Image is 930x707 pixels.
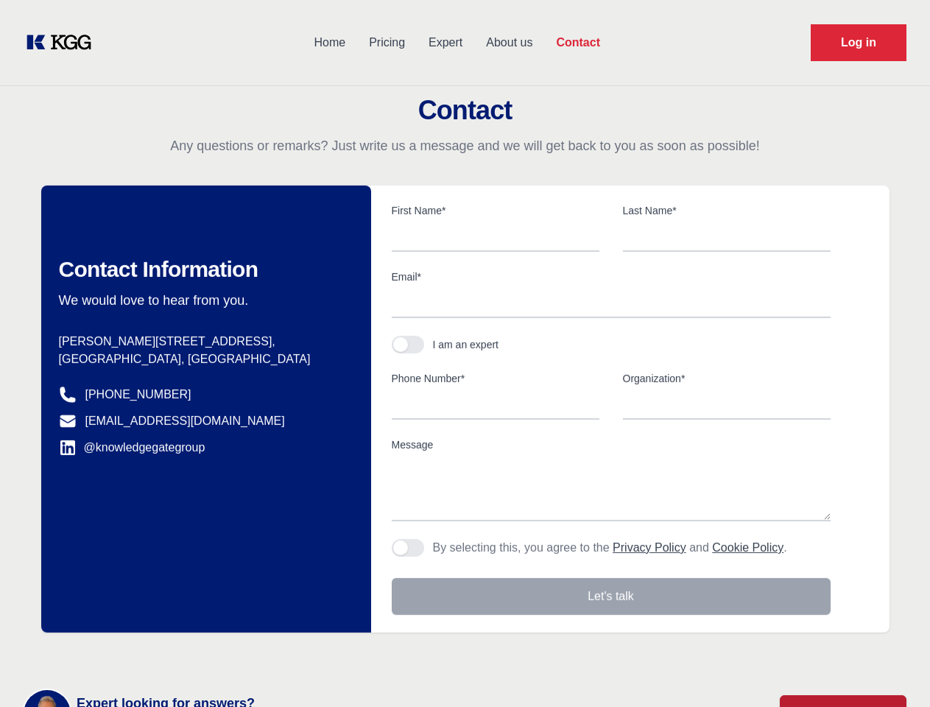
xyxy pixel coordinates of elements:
a: Request Demo [811,24,906,61]
h2: Contact Information [59,256,348,283]
label: Message [392,437,831,452]
iframe: Chat Widget [856,636,930,707]
a: About us [474,24,544,62]
a: Contact [544,24,612,62]
a: KOL Knowledge Platform: Talk to Key External Experts (KEE) [24,31,103,54]
label: First Name* [392,203,599,218]
button: Let's talk [392,578,831,615]
a: Cookie Policy [712,541,783,554]
label: Phone Number* [392,371,599,386]
p: Any questions or remarks? Just write us a message and we will get back to you as soon as possible! [18,137,912,155]
p: By selecting this, you agree to the and . [433,539,787,557]
a: [PHONE_NUMBER] [85,386,191,404]
div: I am an expert [433,337,499,352]
a: Home [302,24,357,62]
p: [GEOGRAPHIC_DATA], [GEOGRAPHIC_DATA] [59,351,348,368]
h2: Contact [18,96,912,125]
a: Privacy Policy [613,541,686,554]
p: We would love to hear from you. [59,292,348,309]
a: @knowledgegategroup [59,439,205,457]
label: Organization* [623,371,831,386]
a: [EMAIL_ADDRESS][DOMAIN_NAME] [85,412,285,430]
a: Expert [417,24,474,62]
label: Last Name* [623,203,831,218]
label: Email* [392,270,831,284]
p: [PERSON_NAME][STREET_ADDRESS], [59,333,348,351]
a: Pricing [357,24,417,62]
